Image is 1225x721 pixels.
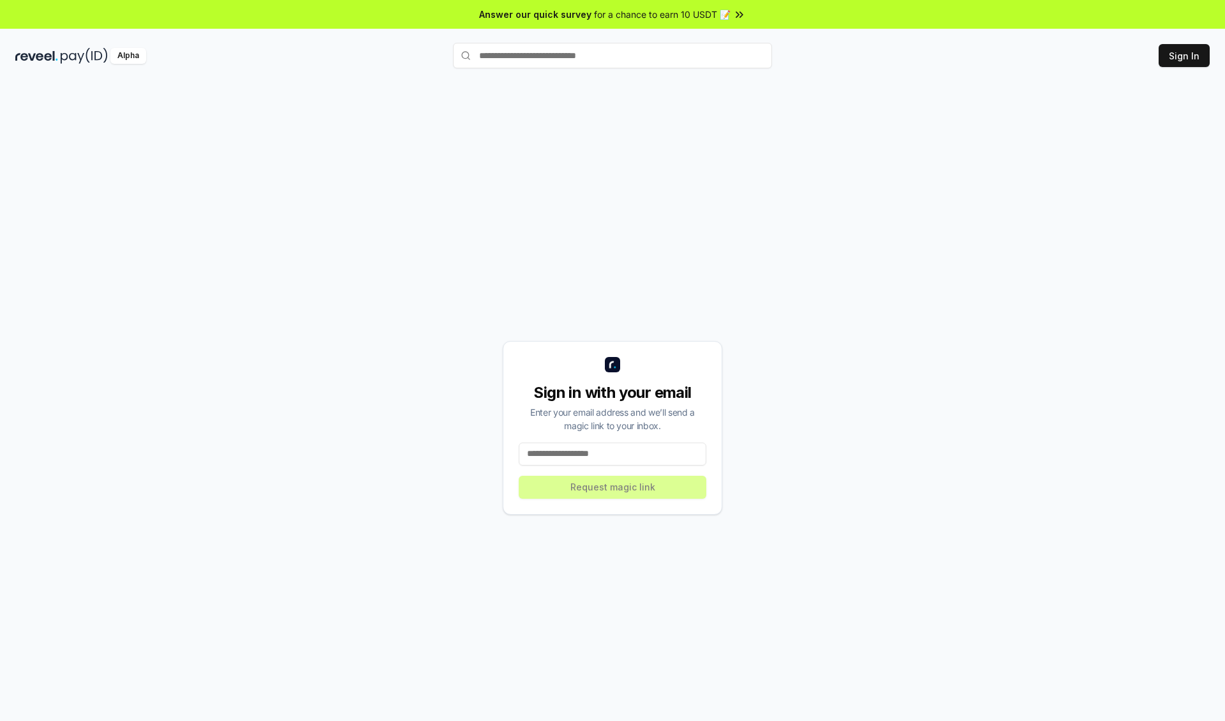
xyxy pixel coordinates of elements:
button: Sign In [1159,44,1210,67]
div: Alpha [110,48,146,64]
img: pay_id [61,48,108,64]
span: Answer our quick survey [479,8,591,21]
div: Sign in with your email [519,383,706,403]
img: reveel_dark [15,48,58,64]
img: logo_small [605,357,620,372]
span: for a chance to earn 10 USDT 📝 [594,8,731,21]
div: Enter your email address and we’ll send a magic link to your inbox. [519,406,706,432]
